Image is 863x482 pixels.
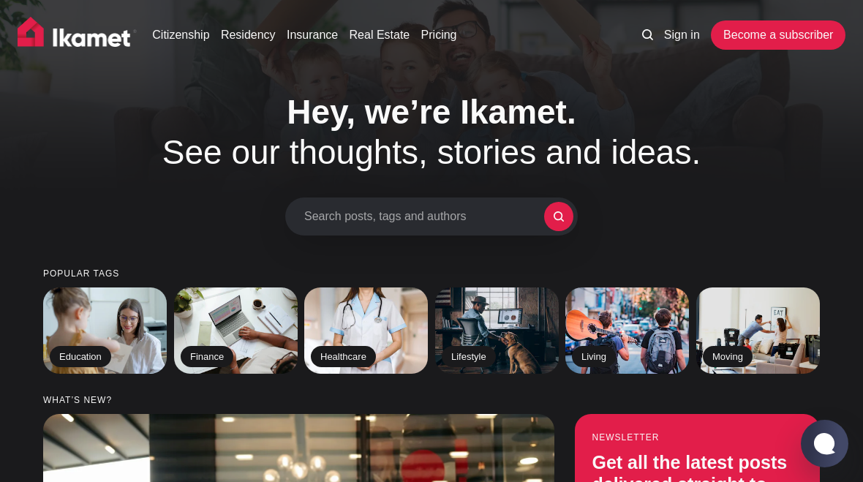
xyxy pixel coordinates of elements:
[703,346,753,368] h2: Moving
[421,26,457,44] a: Pricing
[287,26,338,44] a: Insurance
[592,433,802,443] small: Newsletter
[311,346,376,368] h2: Healthcare
[572,346,616,368] h2: Living
[304,209,544,223] span: Search posts, tags and authors
[50,346,111,368] h2: Education
[287,93,576,131] span: Hey, we’re Ikamet.
[43,269,820,279] small: Popular tags
[121,92,742,173] h1: See our thoughts, stories and ideas.
[696,287,820,374] a: Moving
[18,17,137,53] img: Ikamet home
[350,26,410,44] a: Real Estate
[43,287,167,374] a: Education
[174,287,298,374] a: Finance
[43,396,820,405] small: What’s new?
[221,26,276,44] a: Residency
[435,287,559,374] a: Lifestyle
[442,346,496,368] h2: Lifestyle
[664,26,700,44] a: Sign in
[304,287,428,374] a: Healthcare
[152,26,209,44] a: Citizenship
[181,346,233,368] h2: Finance
[565,287,689,374] a: Living
[711,20,845,50] a: Become a subscriber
